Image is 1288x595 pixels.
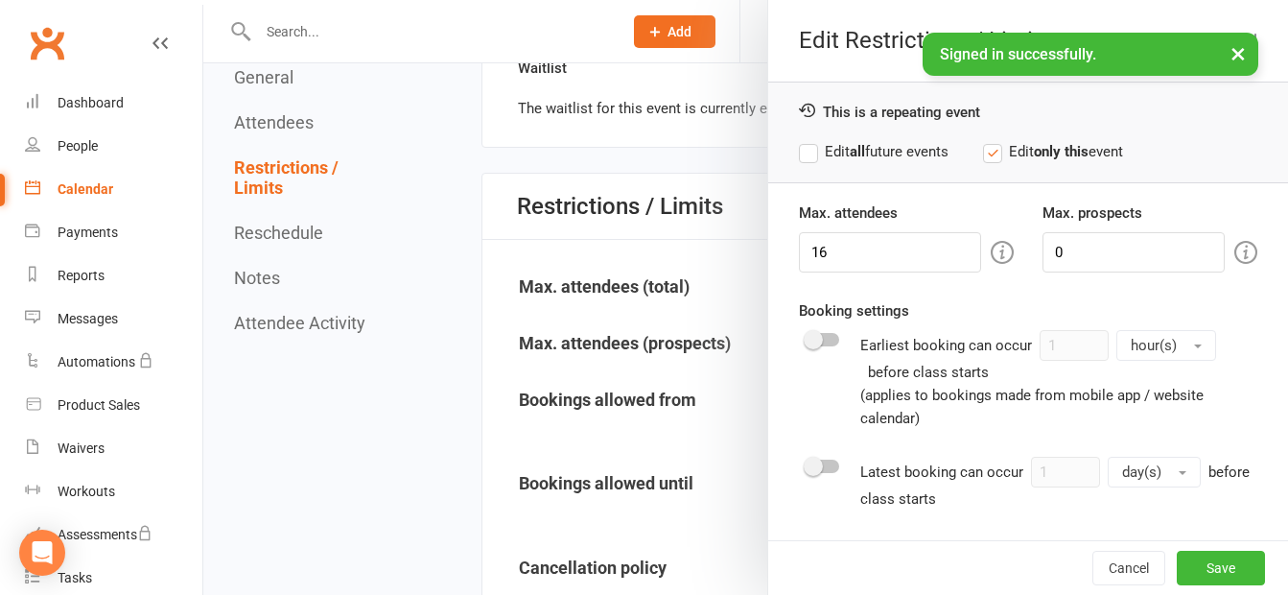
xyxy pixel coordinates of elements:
button: day(s) [1108,457,1201,488]
a: Payments [25,211,202,254]
span: day(s) [1122,464,1161,481]
a: Messages [25,297,202,341]
div: Tasks [58,570,92,585]
span: Signed in successfully. [940,45,1096,63]
a: Product Sales [25,384,202,427]
a: People [25,125,202,168]
div: Assessments [58,527,152,542]
button: Save [1177,551,1265,585]
a: Waivers [25,427,202,470]
button: × [1221,33,1255,74]
div: Dashboard [58,95,124,110]
div: Payments [58,225,118,240]
div: Messages [58,311,118,326]
a: Clubworx [23,19,71,67]
label: Booking settings [799,299,909,322]
div: Latest booking can occur [860,457,1257,511]
a: Assessments [25,513,202,557]
span: before class starts (applies to bookings made from mobile app / website calendar) [860,364,1204,427]
a: Calendar [25,168,202,211]
div: Open Intercom Messenger [19,530,65,576]
div: Product Sales [58,397,140,413]
div: This is a repeating event [799,102,1257,121]
label: Max. prospects [1042,202,1142,225]
a: Workouts [25,470,202,513]
a: Dashboard [25,82,202,125]
div: Edit Restrictions / Limits [768,27,1288,54]
strong: all [850,143,865,160]
div: People [58,138,98,154]
span: hour(s) [1131,337,1177,354]
label: Edit future events [799,140,948,163]
a: Automations [25,341,202,384]
label: Edit event [983,140,1123,163]
div: Earliest booking can occur [860,330,1257,430]
div: Workouts [58,484,115,499]
div: Automations [58,354,135,369]
button: hour(s) [1116,330,1216,361]
label: Cancellations [799,537,887,560]
label: Max. attendees [799,202,898,225]
strong: only this [1034,143,1089,160]
button: Cancel [1092,551,1165,585]
div: Reports [58,268,105,283]
a: Reports [25,254,202,297]
div: Waivers [58,440,105,456]
div: Calendar [58,181,113,197]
